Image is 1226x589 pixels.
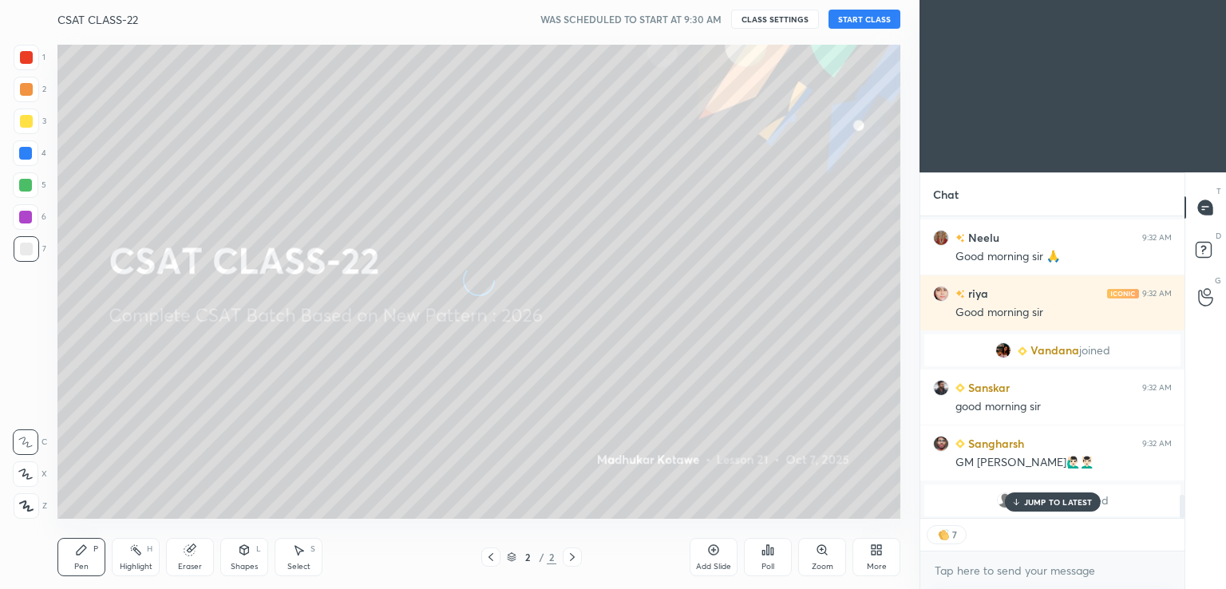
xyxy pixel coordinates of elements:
div: 9:32 AM [1142,439,1172,449]
div: 4 [13,140,46,166]
h6: Sangharsh [965,435,1024,452]
div: good morning sir [955,399,1172,415]
div: 5 [13,172,46,198]
div: 6 [13,204,46,230]
div: 7 [14,236,46,262]
h6: Sanskar [965,379,1010,396]
div: S [310,545,315,553]
div: / [539,552,544,562]
button: CLASS SETTINGS [731,10,819,29]
p: D [1216,230,1221,242]
span: Vandana [1030,344,1079,357]
div: Z [14,493,47,519]
img: bb7d2136e9cc46cabb9c694c7f47233f.jpg [933,436,949,452]
span: joined [1079,344,1110,357]
div: Add Slide [696,563,731,571]
div: Zoom [812,563,833,571]
h5: WAS SCHEDULED TO START AT 9:30 AM [540,12,722,26]
p: JUMP TO LATEST [1024,497,1093,507]
div: grid [920,216,1184,519]
img: Learner_Badge_beginner_1_8b307cf2a0.svg [1018,346,1027,356]
div: P [93,545,98,553]
button: START CLASS [829,10,900,29]
div: 2 [520,552,536,562]
div: Poll [761,563,774,571]
div: 1 [14,45,45,70]
div: 9:32 AM [1142,233,1172,243]
div: H [147,545,152,553]
div: 9:32 AM [1142,289,1172,298]
div: L [256,545,261,553]
div: Highlight [120,563,152,571]
div: More [867,563,887,571]
img: 346a8ae5af0b40b9a043695976887901.jpg [933,286,949,302]
img: Learner_Badge_beginner_1_8b307cf2a0.svg [955,439,965,449]
div: Good morning sir [955,305,1172,321]
img: default.png [997,492,1013,508]
p: T [1216,185,1221,197]
img: e928e81b33d24e24a98c63ba3232b087.jpg [933,380,949,396]
div: X [13,461,47,487]
img: fb071a0adad745cab41bc03c73d6f680.jpg [995,342,1011,358]
div: GM [PERSON_NAME]🙋🏻‍♂️💆🏻‍♂️ [955,455,1172,471]
h6: riya [965,285,988,302]
div: Pen [74,563,89,571]
div: Eraser [178,563,202,571]
div: C [13,429,47,455]
div: 7 [951,528,958,541]
div: 3 [14,109,46,134]
div: 9:32 AM [1142,383,1172,393]
div: Select [287,563,310,571]
img: clapping_hands.png [935,527,951,543]
div: Good morning sir 🙏 [955,249,1172,265]
img: Learner_Badge_beginner_1_8b307cf2a0.svg [955,383,965,393]
h4: CSAT CLASS-22 [57,12,138,27]
p: G [1215,275,1221,287]
img: iconic-light.a09c19a4.png [1107,289,1139,298]
img: 7a0dbe3f2a6c47dd89beafb2d28a7ded.jpg [933,230,949,246]
h6: Neelu [965,229,999,246]
img: no-rating-badge.077c3623.svg [955,290,965,298]
div: 2 [14,77,46,102]
p: Chat [920,173,971,215]
div: 2 [547,550,556,564]
img: no-rating-badge.077c3623.svg [955,234,965,243]
div: Shapes [231,563,258,571]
